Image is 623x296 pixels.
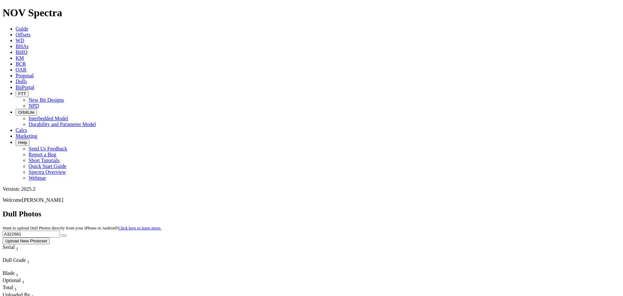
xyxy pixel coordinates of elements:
[3,244,15,250] span: Serial
[29,175,46,181] a: Webinar
[3,285,25,292] div: Total Sort None
[3,197,620,203] p: Welcome
[29,169,66,175] a: Spectra Overview
[16,32,31,37] a: Offsets
[22,277,24,283] span: Sort None
[3,231,60,238] input: Search Serial Number
[3,277,21,283] span: Optional
[16,133,37,139] a: Marketing
[29,97,64,103] a: New Bit Designs
[27,257,30,263] span: Sort None
[29,158,60,163] a: Short Tutorials
[29,163,66,169] a: Quick Start Guide
[16,38,24,43] a: WD
[3,270,25,277] div: Blade Sort None
[3,186,620,192] div: Version: 2025.2
[3,285,25,292] div: Sort None
[3,251,30,257] div: Column Menu
[15,287,17,292] sub: 1
[16,26,28,32] a: Guide
[118,225,162,230] a: Click here to learn more.
[16,90,29,97] button: FTT
[16,127,27,133] a: Calcs
[16,139,30,146] button: Help
[29,116,68,121] a: Interbedded Model
[16,67,27,72] a: OAR
[22,197,63,203] span: [PERSON_NAME]
[3,264,48,270] div: Column Menu
[3,244,30,257] div: Sort None
[3,7,620,19] h1: NOV Spectra
[3,257,26,263] span: Dull Grade
[16,109,37,116] button: OrbitLite
[3,277,25,285] div: Sort None
[18,140,27,145] span: Help
[16,84,34,90] a: BitPortal
[29,146,67,151] a: Send Us Feedback
[3,244,30,251] div: Serial Sort None
[16,44,29,49] a: BHAs
[29,152,56,157] a: Report a Bug
[16,272,18,277] sub: 1
[18,110,34,115] span: OrbitLite
[16,73,34,78] a: Proposal
[3,238,50,244] button: Upload New Photoset
[29,122,96,127] a: Durability and Parameter Model
[3,270,15,276] span: Blade
[3,257,48,264] div: Dull Grade Sort None
[27,259,30,264] sub: 1
[16,79,27,84] a: Dulls
[16,244,18,250] span: Sort None
[16,246,18,251] sub: 1
[3,257,48,270] div: Sort None
[16,55,24,61] a: KM
[29,103,39,109] a: NPD
[22,279,24,284] sub: 1
[3,270,25,277] div: Sort None
[3,210,620,218] h2: Dull Photos
[16,49,27,55] a: BitIQ
[3,285,13,290] span: Total
[3,225,161,230] small: Want to upload Dull Photos directly from your iPhone or Android?
[3,277,25,285] div: Optional Sort None
[15,285,17,290] span: Sort None
[16,61,26,67] a: BCR
[16,270,18,276] span: Sort None
[18,91,26,96] span: FTT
